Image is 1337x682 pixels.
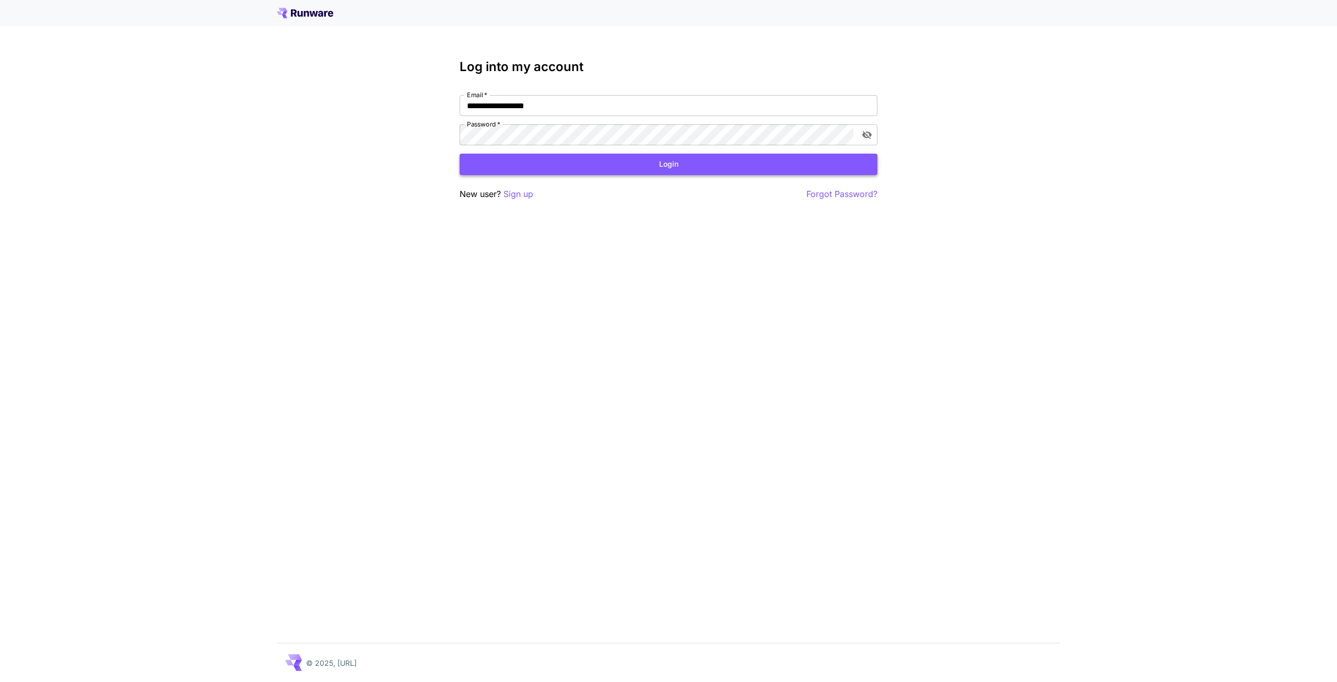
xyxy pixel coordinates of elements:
label: Email [467,90,487,99]
button: Sign up [503,188,533,201]
button: Forgot Password? [806,188,877,201]
button: toggle password visibility [858,125,876,144]
p: New user? [460,188,533,201]
p: © 2025, [URL] [306,657,357,668]
label: Password [467,120,500,129]
button: Login [460,154,877,175]
h3: Log into my account [460,60,877,74]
